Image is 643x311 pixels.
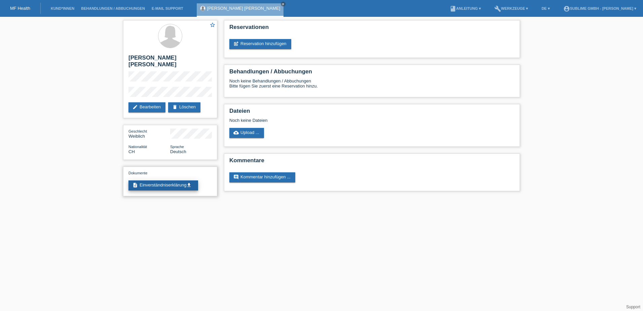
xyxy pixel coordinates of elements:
[229,68,515,78] h2: Behandlungen / Abbuchungen
[229,118,435,123] div: Noch keine Dateien
[133,182,138,188] i: description
[133,104,138,110] i: edit
[128,102,165,112] a: editBearbeiten
[10,6,30,11] a: MF Health
[229,128,264,138] a: cloud_uploadUpload ...
[47,6,78,10] a: Kund*innen
[207,6,280,11] a: [PERSON_NAME] [PERSON_NAME]
[229,39,291,49] a: post_addReservation hinzufügen
[494,5,501,12] i: build
[128,149,135,154] span: Schweiz
[229,78,515,94] div: Noch keine Behandlungen / Abbuchungen Bitte fügen Sie zuerst eine Reservation hinzu.
[128,55,212,71] h2: [PERSON_NAME] [PERSON_NAME]
[491,6,532,10] a: buildWerkzeuge ▾
[538,6,553,10] a: DE ▾
[210,22,216,29] a: star_border
[229,108,515,118] h2: Dateien
[450,5,456,12] i: book
[128,180,198,191] a: descriptionEinverständniserklärungget_app
[128,129,147,133] span: Geschlecht
[170,149,186,154] span: Deutsch
[128,171,147,175] span: Dokumente
[229,157,515,167] h2: Kommentare
[128,145,147,149] span: Nationalität
[229,24,515,34] h2: Reservationen
[281,2,286,6] a: close
[148,6,187,10] a: E-Mail Support
[233,130,239,135] i: cloud_upload
[281,2,285,6] i: close
[233,174,239,180] i: comment
[626,305,640,309] a: Support
[233,41,239,46] i: post_add
[563,5,570,12] i: account_circle
[168,102,200,112] a: deleteLöschen
[446,6,484,10] a: bookAnleitung ▾
[560,6,640,10] a: account_circleSublime GmbH - [PERSON_NAME] ▾
[186,182,192,188] i: get_app
[229,172,295,182] a: commentKommentar hinzufügen ...
[78,6,148,10] a: Behandlungen / Abbuchungen
[210,22,216,28] i: star_border
[128,129,170,139] div: Weiblich
[170,145,184,149] span: Sprache
[172,104,178,110] i: delete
